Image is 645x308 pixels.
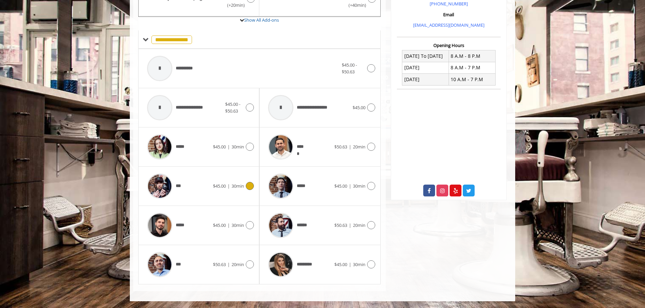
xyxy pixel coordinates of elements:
[225,101,240,114] span: $45.00 - $50.63
[228,144,230,150] span: |
[399,12,499,17] h3: Email
[344,2,364,9] span: (+40min )
[228,183,230,189] span: |
[232,222,244,228] span: 30min
[334,144,347,150] span: $50.63
[402,62,449,73] td: [DATE]
[353,144,365,150] span: 20min
[342,62,357,75] span: $45.00 - $50.63
[449,62,495,73] td: 8 A.M - 7 P.M
[213,261,226,267] span: $50.63
[353,222,365,228] span: 20min
[228,222,230,228] span: |
[353,261,365,267] span: 30min
[213,222,226,228] span: $45.00
[228,261,230,267] span: |
[430,1,468,7] a: [PHONE_NUMBER]
[349,222,351,228] span: |
[232,261,244,267] span: 20min
[232,144,244,150] span: 30min
[397,43,501,48] h3: Opening Hours
[402,74,449,85] td: [DATE]
[213,183,226,189] span: $45.00
[353,183,365,189] span: 30min
[402,50,449,62] td: [DATE] To [DATE]
[334,222,347,228] span: $50.63
[223,2,243,9] span: (+20min )
[213,144,226,150] span: $45.00
[349,261,351,267] span: |
[334,183,347,189] span: $45.00
[449,74,495,85] td: 10 A.M - 7 P.M
[244,17,279,23] a: Show All Add-ons
[449,50,495,62] td: 8 A.M - 8 P.M
[334,261,347,267] span: $45.00
[232,183,244,189] span: 30min
[349,144,351,150] span: |
[353,104,365,111] span: $45.00
[349,183,351,189] span: |
[413,22,484,28] a: [EMAIL_ADDRESS][DOMAIN_NAME]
